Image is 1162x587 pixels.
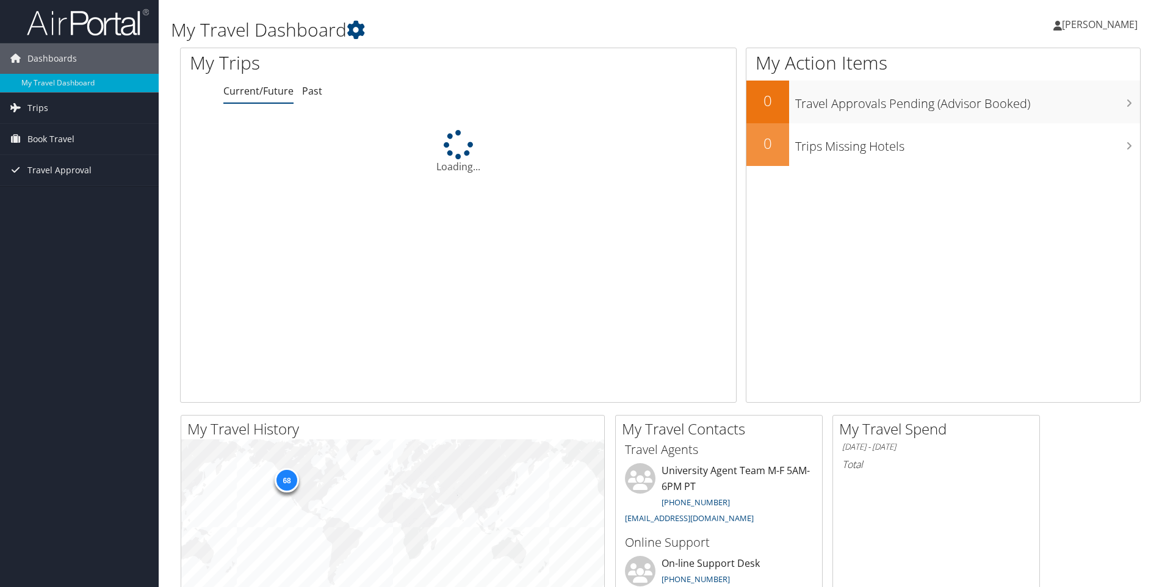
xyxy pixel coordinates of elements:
[746,123,1140,166] a: 0Trips Missing Hotels
[795,132,1140,155] h3: Trips Missing Hotels
[746,81,1140,123] a: 0Travel Approvals Pending (Advisor Booked)
[746,50,1140,76] h1: My Action Items
[27,155,92,185] span: Travel Approval
[746,133,789,154] h2: 0
[171,17,823,43] h1: My Travel Dashboard
[27,93,48,123] span: Trips
[625,441,813,458] h3: Travel Agents
[662,497,730,508] a: [PHONE_NUMBER]
[619,463,819,528] li: University Agent Team M-F 5AM-6PM PT
[27,8,149,37] img: airportal-logo.png
[622,419,822,439] h2: My Travel Contacts
[625,534,813,551] h3: Online Support
[1062,18,1138,31] span: [PERSON_NAME]
[27,124,74,154] span: Book Travel
[662,574,730,585] a: [PHONE_NUMBER]
[302,84,322,98] a: Past
[795,89,1140,112] h3: Travel Approvals Pending (Advisor Booked)
[187,419,604,439] h2: My Travel History
[746,90,789,111] h2: 0
[275,468,299,492] div: 68
[181,130,736,174] div: Loading...
[1053,6,1150,43] a: [PERSON_NAME]
[842,441,1030,453] h6: [DATE] - [DATE]
[839,419,1039,439] h2: My Travel Spend
[223,84,294,98] a: Current/Future
[190,50,496,76] h1: My Trips
[842,458,1030,471] h6: Total
[625,513,754,524] a: [EMAIL_ADDRESS][DOMAIN_NAME]
[27,43,77,74] span: Dashboards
